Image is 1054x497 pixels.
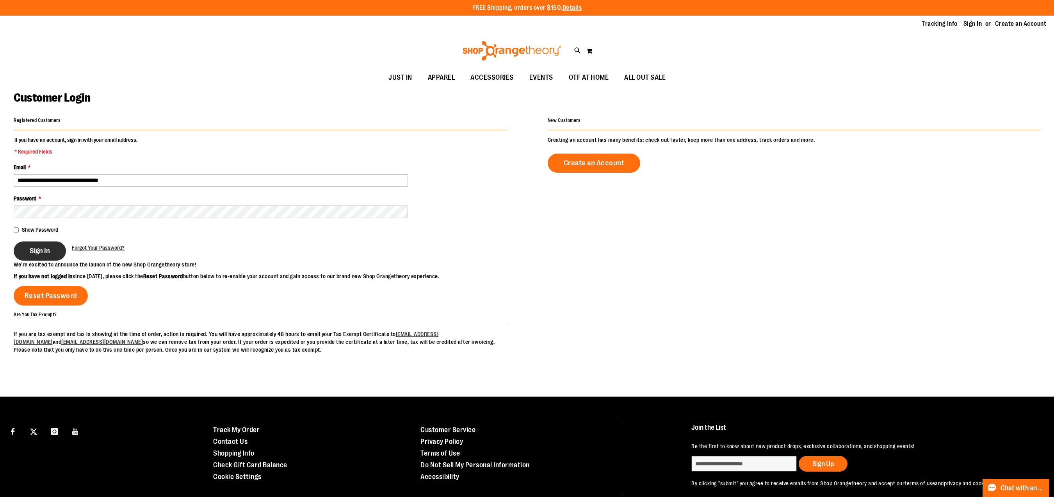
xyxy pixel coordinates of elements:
p: since [DATE], please click the button below to re-enable your account and gain access to our bran... [14,272,527,280]
strong: Registered Customers [14,118,61,123]
strong: If you have not logged in [14,273,73,279]
a: Tracking Info [922,20,958,28]
a: Details [563,4,582,11]
input: enter email [691,456,797,472]
span: Sign Up [812,460,834,468]
p: Creating an account has many benefits: check out faster, keep more than one address, track orders... [548,136,1040,144]
strong: Are You Tax Exempt? [14,312,57,317]
a: Visit our Instagram page [48,424,61,438]
a: Cookie Settings [213,473,262,481]
a: terms of use [904,480,935,486]
a: Privacy Policy [420,438,463,445]
a: Terms of Use [420,449,460,457]
a: [EMAIL_ADDRESS][DOMAIN_NAME] [61,339,143,345]
a: Contact Us [213,438,247,445]
legend: If you have an account, sign in with your email address. [14,136,138,156]
span: Chat with an Expert [1001,484,1045,492]
span: OTF AT HOME [569,69,609,86]
a: Sign In [963,20,982,28]
a: Create an Account [995,20,1047,28]
a: Visit our Youtube page [69,424,82,438]
a: privacy and cookie policy. [944,480,1005,486]
a: Forgot Your Password? [72,244,125,252]
a: Customer Service [420,426,475,434]
a: Create an Account [548,154,641,173]
a: Visit our X page [27,424,41,438]
span: APPAREL [428,69,455,86]
span: Password [14,195,36,202]
a: Visit our Facebook page [6,424,20,438]
p: If you are tax exempt and tax is showing at the time of order, action is required. You will have ... [14,330,506,354]
button: Sign Up [799,456,847,472]
a: Accessibility [420,473,459,481]
span: Create an Account [564,159,625,167]
a: Do Not Sell My Personal Information [420,461,530,469]
p: Be the first to know about new product drops, exclusive collaborations, and shopping events! [691,442,1031,450]
span: EVENTS [529,69,553,86]
span: Email [14,164,26,170]
span: ACCESSORIES [470,69,514,86]
a: Check Gift Card Balance [213,461,287,469]
button: Chat with an Expert [983,479,1050,497]
span: Customer Login [14,91,90,104]
span: Reset Password [25,291,77,300]
a: Shopping Info [213,449,255,457]
strong: New Customers [548,118,581,123]
a: Reset Password [14,286,88,306]
p: By clicking "submit" you agree to receive emails from Shop Orangetheory and accept our and [691,479,1031,487]
img: Shop Orangetheory [461,41,563,61]
span: * Required Fields [14,148,137,156]
img: Twitter [30,428,37,435]
h4: Join the List [691,424,1031,438]
span: ALL OUT SALE [624,69,666,86]
button: Sign In [14,241,66,261]
p: We’re excited to announce the launch of the new Shop Orangetheory store! [14,261,527,268]
span: Sign In [30,247,50,255]
span: Show Password [22,227,58,233]
strong: Reset Password [143,273,183,279]
span: JUST IN [388,69,412,86]
a: Track My Order [213,426,260,434]
p: FREE Shipping, orders over $150. [472,4,582,13]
